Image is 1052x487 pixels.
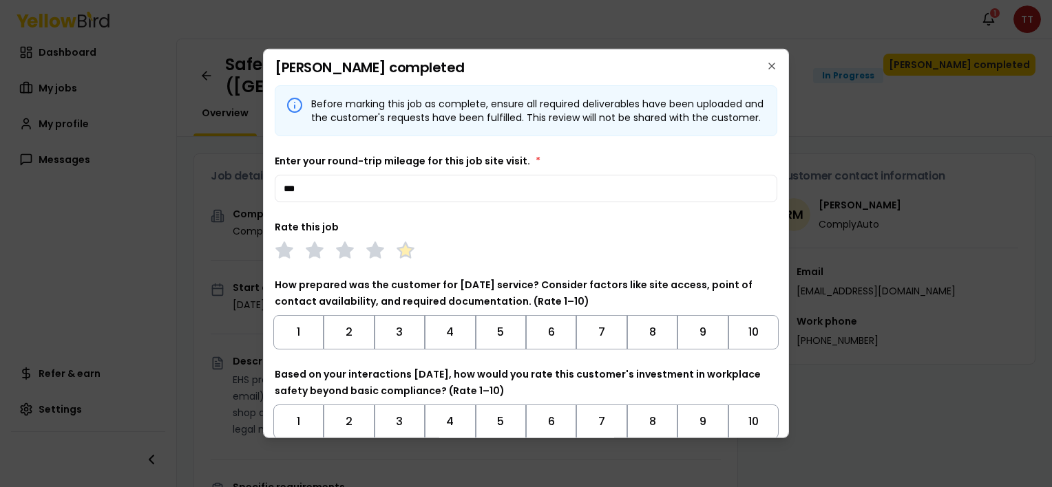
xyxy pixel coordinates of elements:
button: Toggle 1 [273,404,324,439]
button: Toggle 4 [425,404,475,439]
button: Toggle 3 [375,404,425,439]
button: Toggle 2 [324,404,374,439]
button: Toggle 5 [476,315,526,349]
button: Toggle 10 [728,404,779,439]
button: Toggle 1 [273,315,324,349]
label: Rate this job [275,220,339,234]
button: Toggle 10 [728,315,779,349]
button: Toggle 6 [526,404,576,439]
label: Based on your interactions [DATE], how would you rate this customer's investment in workplace saf... [275,367,761,398]
button: Toggle 6 [526,315,576,349]
button: Toggle 2 [324,315,374,349]
button: Toggle 9 [677,315,728,349]
button: Toggle 7 [576,404,627,439]
button: Toggle 8 [627,404,677,439]
button: Toggle 4 [425,315,475,349]
button: Toggle 9 [677,404,728,439]
label: Enter your round-trip mileage for this job site visit. [275,154,540,168]
button: Toggle 5 [476,404,526,439]
button: Toggle 7 [576,315,627,349]
button: Toggle 8 [627,315,677,349]
div: Before marking this job as complete, ensure all required deliverables have been uploaded and the ... [311,97,766,125]
label: How prepared was the customer for [DATE] service? Consider factors like site access, point of con... [275,278,753,308]
h2: [PERSON_NAME] completed [275,61,777,74]
button: Toggle 3 [375,315,425,349]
